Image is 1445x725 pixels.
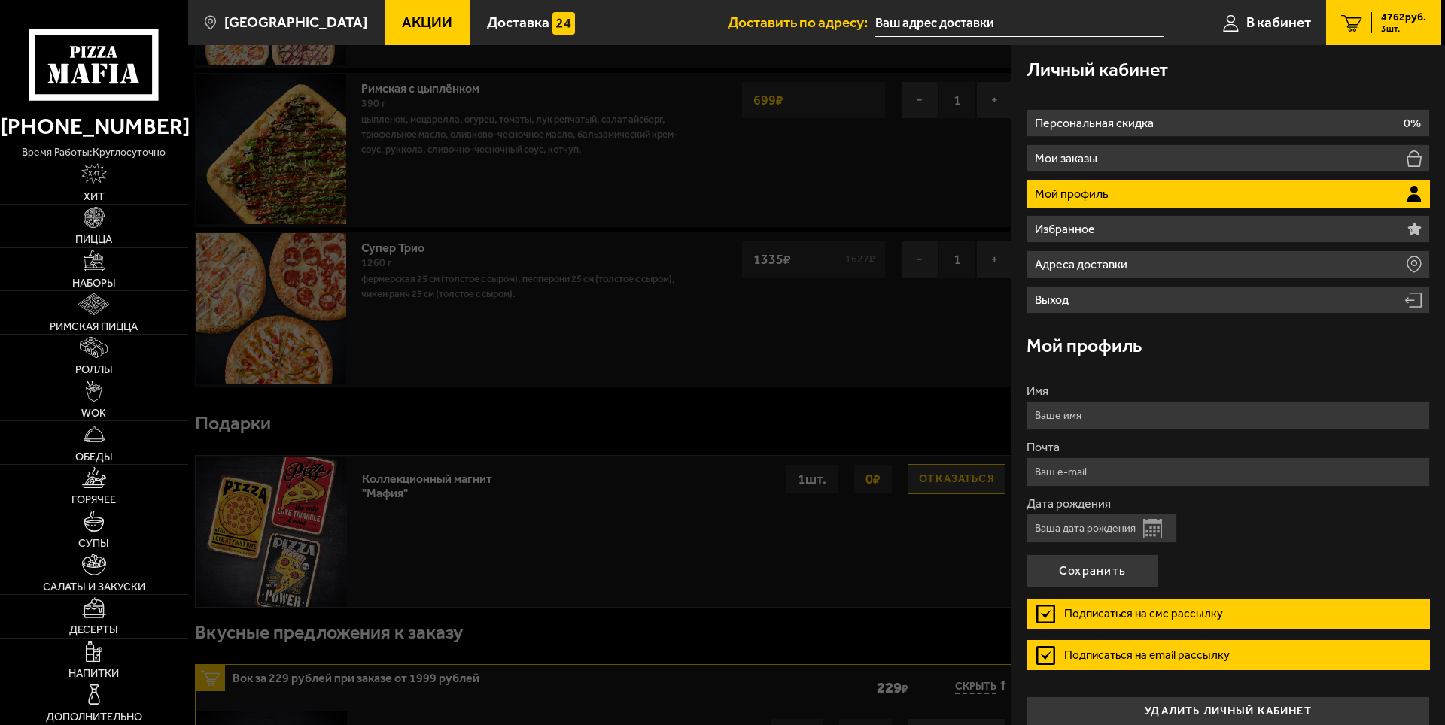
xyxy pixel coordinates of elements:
[1035,223,1099,235] p: Избранное
[81,408,106,418] span: WOK
[1027,640,1430,670] label: Подписаться на email рассылку
[68,668,119,678] span: Напитки
[728,15,875,29] span: Доставить по адресу:
[1246,15,1311,29] span: В кабинет
[1027,498,1430,510] label: Дата рождения
[1027,554,1158,587] button: Сохранить
[1027,599,1430,629] label: Подписаться на смс рассылку
[1035,188,1112,200] p: Мой профиль
[1027,336,1142,355] h3: Мой профиль
[552,12,575,35] img: 15daf4d41897b9f0e9f617042186c801.svg
[1381,24,1426,33] span: 3 шт.
[1027,457,1430,487] input: Ваш e-mail
[46,711,142,722] span: Дополнительно
[1035,117,1158,129] p: Персональная скидка
[1027,401,1430,430] input: Ваше имя
[1027,385,1430,397] label: Имя
[875,9,1164,37] input: Ваш адрес доставки
[75,451,113,462] span: Обеды
[50,321,138,332] span: Римская пицца
[1404,117,1421,129] p: 0%
[1143,519,1162,538] button: Открыть календарь
[75,364,113,375] span: Роллы
[72,278,116,288] span: Наборы
[1035,294,1072,306] p: Выход
[43,581,145,592] span: Салаты и закуски
[1035,259,1131,271] p: Адреса доставки
[487,15,549,29] span: Доставка
[402,15,452,29] span: Акции
[1035,153,1101,165] p: Мои заказы
[78,538,109,548] span: Супы
[1381,12,1426,23] span: 4762 руб.
[75,234,112,244] span: Пицца
[1027,514,1177,543] input: Ваша дата рождения
[1027,441,1430,454] label: Почта
[69,624,118,635] span: Десерты
[84,191,105,202] span: Хит
[224,15,367,29] span: [GEOGRAPHIC_DATA]
[71,494,116,505] span: Горячее
[1027,60,1168,79] h3: Личный кабинет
